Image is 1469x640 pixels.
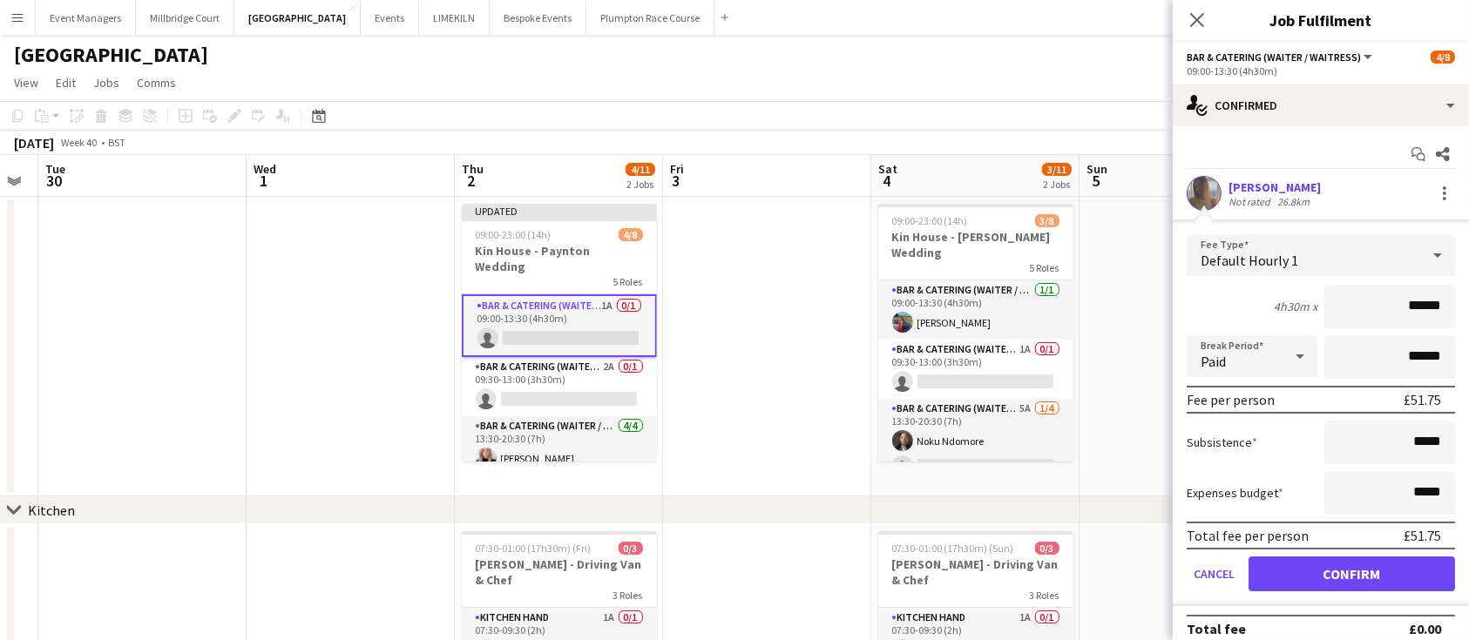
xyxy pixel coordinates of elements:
[490,1,586,35] button: Bespoke Events
[1431,51,1455,64] span: 4/8
[58,136,101,149] span: Week 40
[1043,178,1071,191] div: 2 Jobs
[254,161,276,177] span: Wed
[1201,252,1298,269] span: Default Hourly 1
[613,589,643,602] span: 3 Roles
[613,275,643,288] span: 5 Roles
[1187,391,1275,408] div: Fee per person
[1030,261,1059,274] span: 5 Roles
[476,542,592,555] span: 07:30-01:00 (17h30m) (Fri)
[1249,556,1455,591] button: Confirm
[459,171,484,191] span: 2
[1173,84,1469,126] div: Confirmed
[878,204,1073,461] app-job-card: 09:00-23:00 (14h)3/8Kin House - [PERSON_NAME] Wedding5 RolesBar & Catering (Waiter / waitress)1/1...
[1409,620,1441,637] div: £0.00
[1187,556,1242,591] button: Cancel
[586,1,714,35] button: Plumpton Race Course
[1404,391,1441,408] div: £51.75
[892,214,968,227] span: 09:00-23:00 (14h)
[878,280,1073,340] app-card-role: Bar & Catering (Waiter / waitress)1/109:00-13:30 (4h30m)[PERSON_NAME]
[670,161,684,177] span: Fri
[878,340,1073,399] app-card-role: Bar & Catering (Waiter / waitress)1A0/109:30-13:00 (3h30m)
[49,71,83,94] a: Edit
[137,75,176,91] span: Comms
[1187,620,1246,637] div: Total fee
[667,171,684,191] span: 3
[1187,527,1309,544] div: Total fee per person
[878,229,1073,260] h3: Kin House - [PERSON_NAME] Wedding
[878,161,897,177] span: Sat
[462,294,657,357] app-card-role: Bar & Catering (Waiter / waitress)1A0/109:00-13:30 (4h30m)
[1030,589,1059,602] span: 3 Roles
[1274,195,1313,208] div: 26.8km
[45,161,65,177] span: Tue
[14,134,54,152] div: [DATE]
[626,178,654,191] div: 2 Jobs
[619,542,643,555] span: 0/3
[1087,161,1107,177] span: Sun
[462,556,657,588] h3: [PERSON_NAME] - Driving Van & Chef
[361,1,419,35] button: Events
[36,1,136,35] button: Event Managers
[462,204,657,218] div: Updated
[1042,163,1072,176] span: 3/11
[1084,171,1107,191] span: 5
[626,163,655,176] span: 4/11
[619,228,643,241] span: 4/8
[462,204,657,461] app-job-card: Updated09:00-23:00 (14h)4/8Kin House - Paynton Wedding5 RolesBar & Catering (Waiter / waitress)1A...
[1187,485,1283,501] label: Expenses budget
[1201,353,1226,370] span: Paid
[1187,51,1361,64] span: Bar & Catering (Waiter / waitress)
[14,42,208,68] h1: [GEOGRAPHIC_DATA]
[878,399,1073,534] app-card-role: Bar & Catering (Waiter / waitress)5A1/413:30-20:30 (7h)Noku Ndomore
[108,136,125,149] div: BST
[1035,214,1059,227] span: 3/8
[462,416,657,551] app-card-role: Bar & Catering (Waiter / waitress)4/413:30-20:30 (7h)[PERSON_NAME]
[56,75,76,91] span: Edit
[1187,64,1455,77] div: 09:00-13:30 (4h30m)
[476,228,552,241] span: 09:00-23:00 (14h)
[43,171,65,191] span: 30
[93,75,119,91] span: Jobs
[1274,299,1317,314] div: 4h30m x
[876,171,897,191] span: 4
[462,357,657,416] app-card-role: Bar & Catering (Waiter / waitress)2A0/109:30-13:00 (3h30m)
[1229,179,1321,195] div: [PERSON_NAME]
[7,71,45,94] a: View
[1035,542,1059,555] span: 0/3
[419,1,490,35] button: LIMEKILN
[892,542,1014,555] span: 07:30-01:00 (17h30m) (Sun)
[86,71,126,94] a: Jobs
[251,171,276,191] span: 1
[1187,435,1257,450] label: Subsistence
[1173,9,1469,31] h3: Job Fulfilment
[136,1,234,35] button: Millbridge Court
[1404,527,1441,544] div: £51.75
[130,71,183,94] a: Comms
[1187,51,1375,64] button: Bar & Catering (Waiter / waitress)
[28,502,75,519] div: Kitchen
[234,1,361,35] button: [GEOGRAPHIC_DATA]
[462,243,657,274] h3: Kin House - Paynton Wedding
[14,75,38,91] span: View
[1229,195,1274,208] div: Not rated
[878,556,1073,588] h3: [PERSON_NAME] - Driving Van & Chef
[462,161,484,177] span: Thu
